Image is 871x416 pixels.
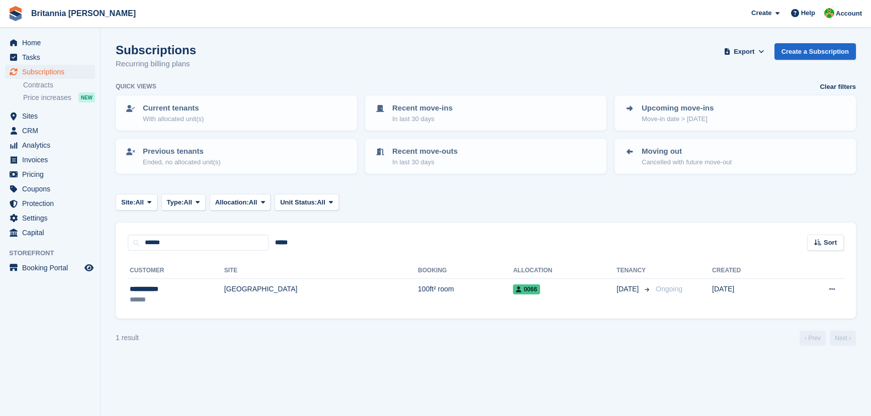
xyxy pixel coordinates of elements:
[366,96,605,130] a: Recent move-ins In last 30 days
[275,194,338,211] button: Unit Status: All
[830,331,856,346] a: Next
[418,279,513,310] td: 100ft² room
[656,285,682,293] span: Ongoing
[22,226,82,240] span: Capital
[5,226,95,240] a: menu
[392,102,453,114] p: Recent move-ins
[317,197,325,207] span: All
[642,157,732,167] p: Cancelled with future move-out
[513,263,617,279] th: Allocation
[5,124,95,138] a: menu
[712,263,788,279] th: Created
[722,43,766,60] button: Export
[800,331,826,346] a: Previous
[22,153,82,167] span: Invoices
[184,197,192,207] span: All
[824,8,834,18] img: Wendy Thorp
[8,6,23,21] img: stora-icon-8386f47178a22dfd0bd8f6a31ec36ba5ce8667c1dd55bd0f319d3a0aa187defe.svg
[143,146,221,157] p: Previous tenants
[5,167,95,181] a: menu
[798,331,858,346] nav: Page
[22,36,82,50] span: Home
[280,197,317,207] span: Unit Status:
[116,43,196,57] h1: Subscriptions
[824,238,837,248] span: Sort
[22,196,82,211] span: Protection
[751,8,771,18] span: Create
[249,197,257,207] span: All
[117,140,356,173] a: Previous tenants Ended, no allocated unit(s)
[392,114,453,124] p: In last 30 days
[161,194,206,211] button: Type: All
[224,279,418,310] td: [GEOGRAPHIC_DATA]
[22,138,82,152] span: Analytics
[23,93,71,102] span: Price increases
[22,50,82,64] span: Tasks
[642,102,714,114] p: Upcoming move-ins
[83,262,95,274] a: Preview store
[22,109,82,123] span: Sites
[23,80,95,90] a: Contracts
[712,279,788,310] td: [DATE]
[116,82,156,91] h6: Quick views
[22,65,82,79] span: Subscriptions
[616,140,855,173] a: Moving out Cancelled with future move-out
[143,114,204,124] p: With allocated unit(s)
[116,58,196,70] p: Recurring billing plans
[801,8,815,18] span: Help
[5,261,95,275] a: menu
[836,9,862,19] span: Account
[22,182,82,196] span: Coupons
[642,114,714,124] p: Move-in date > [DATE]
[392,146,458,157] p: Recent move-outs
[128,263,224,279] th: Customer
[617,263,652,279] th: Tenancy
[116,194,157,211] button: Site: All
[5,196,95,211] a: menu
[5,50,95,64] a: menu
[215,197,249,207] span: Allocation:
[167,197,184,207] span: Type:
[117,96,356,130] a: Current tenants With allocated unit(s)
[366,140,605,173] a: Recent move-outs In last 30 days
[734,47,754,57] span: Export
[143,157,221,167] p: Ended, no allocated unit(s)
[135,197,144,207] span: All
[5,36,95,50] a: menu
[22,261,82,275] span: Booking Portal
[616,96,855,130] a: Upcoming move-ins Move-in date > [DATE]
[224,263,418,279] th: Site
[23,92,95,103] a: Price increases NEW
[210,194,271,211] button: Allocation: All
[143,102,204,114] p: Current tenants
[5,182,95,196] a: menu
[121,197,135,207] span: Site:
[78,92,95,102] div: NEW
[774,43,856,60] a: Create a Subscription
[27,5,140,22] a: Britannia [PERSON_NAME]
[22,211,82,225] span: Settings
[642,146,732,157] p: Moving out
[617,284,641,294] span: [DATE]
[5,65,95,79] a: menu
[5,138,95,152] a: menu
[513,284,540,294] span: 0066
[418,263,513,279] th: Booking
[392,157,458,167] p: In last 30 days
[22,167,82,181] span: Pricing
[116,333,139,343] div: 1 result
[5,109,95,123] a: menu
[22,124,82,138] span: CRM
[820,82,856,92] a: Clear filters
[5,153,95,167] a: menu
[5,211,95,225] a: menu
[9,248,100,258] span: Storefront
